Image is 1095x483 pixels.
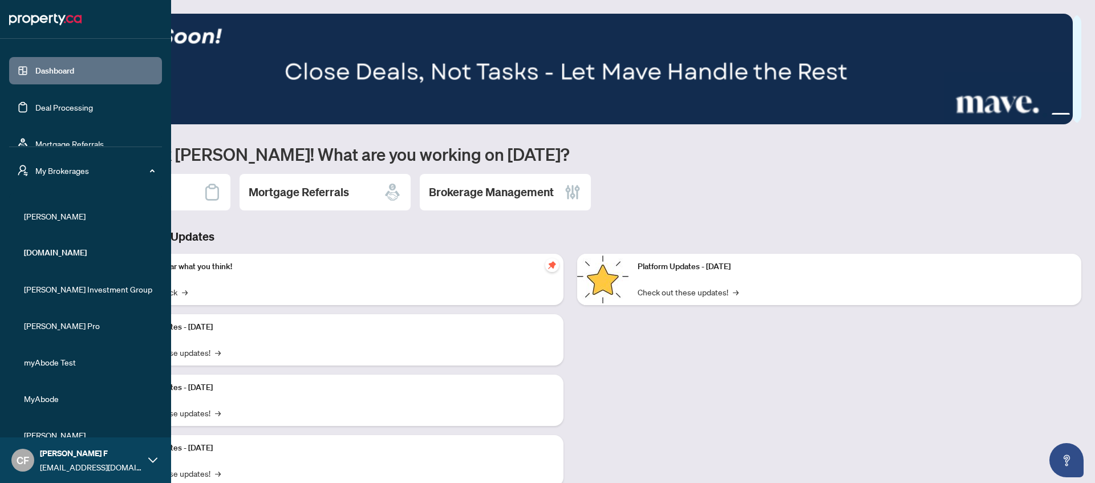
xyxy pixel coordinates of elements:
button: 1 [1024,113,1029,117]
button: 2 [1033,113,1038,117]
h2: Mortgage Referrals [249,184,349,200]
p: Platform Updates - [DATE] [120,442,554,454]
span: user-switch [17,165,29,176]
a: Deal Processing [35,102,93,112]
span: → [733,286,739,298]
span: [PERSON_NAME] Investment Group [24,283,154,295]
span: → [182,286,188,298]
p: We want to hear what you think! [120,261,554,273]
span: [DOMAIN_NAME] [24,246,154,259]
p: Platform Updates - [DATE] [120,381,554,394]
img: logo [9,10,82,29]
span: [PERSON_NAME] [24,429,154,441]
a: Mortgage Referrals [35,139,104,149]
img: Slide 3 [59,14,1073,124]
p: Platform Updates - [DATE] [638,261,1072,273]
img: Platform Updates - June 23, 2025 [577,254,628,305]
span: [PERSON_NAME] Pro [24,319,154,332]
span: → [215,407,221,419]
h2: Brokerage Management [429,184,554,200]
button: Open asap [1049,443,1084,477]
span: [EMAIL_ADDRESS][DOMAIN_NAME] [40,461,143,473]
span: → [215,346,221,359]
a: Dashboard [35,66,74,76]
p: Platform Updates - [DATE] [120,321,554,334]
span: pushpin [545,258,559,272]
span: myAbode Test [24,356,154,368]
span: MyAbode [24,392,154,405]
button: 4 [1052,113,1070,117]
span: → [215,467,221,480]
h1: Welcome back [PERSON_NAME]! What are you working on [DATE]? [59,143,1081,165]
span: [PERSON_NAME] F [40,447,143,460]
a: Check out these updates!→ [638,286,739,298]
button: 3 [1043,113,1047,117]
span: My Brokerages [35,164,154,177]
span: CF [17,452,29,468]
span: [PERSON_NAME] [24,210,154,222]
h3: Brokerage & Industry Updates [59,229,1081,245]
